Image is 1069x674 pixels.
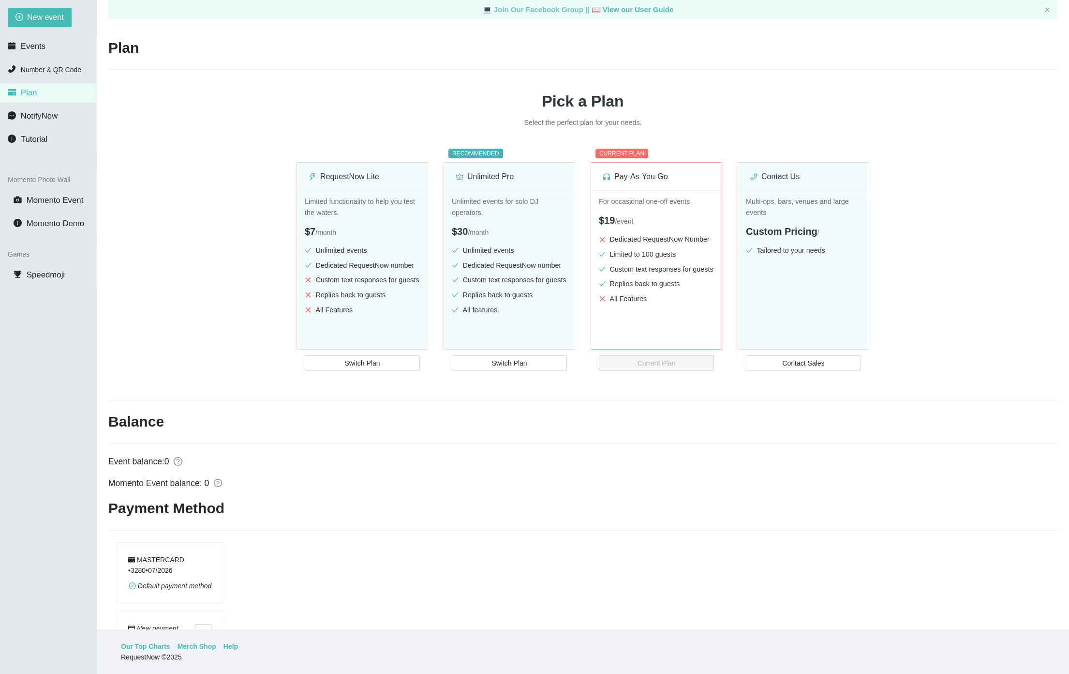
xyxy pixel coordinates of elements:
[603,173,610,181] span: customer-service
[8,135,16,143] span: info-circle
[452,226,468,237] span: $30
[108,477,1057,490] div: Momento Event balance: 0
[452,306,459,313] span: check
[599,251,606,258] span: check
[21,111,58,121] span: NotifyNow
[615,217,633,225] span: / event
[14,270,22,278] span: trophy
[21,66,81,74] span: Number & QR Code
[438,117,728,128] p: Select the perfect plan for your needs.
[452,355,567,371] button: Switch Plan
[452,262,459,269] span: check
[746,196,861,218] p: Multi-ops, bars, venues and large events
[8,8,72,27] button: plus-circleNew event
[121,652,1042,662] div: RequestNow © 2025
[305,276,312,283] span: close
[8,42,16,50] span: calendar
[21,135,47,144] span: Tutorial
[305,290,420,301] li: Replies back to guests
[214,479,223,488] span: question-circle
[178,641,216,652] a: Merch Shop
[483,5,592,14] a: laptop Join Our Facebook Group ||
[452,247,459,254] span: check
[108,412,1057,432] h2: Balance
[27,270,65,279] span: Speedmoji
[309,170,416,183] div: RequestNow Lite
[305,196,420,218] p: Limited functionality to help you test the waters.
[8,65,16,73] span: phone
[603,170,710,183] div: Pay-As-You-Go
[452,276,459,283] span: check
[138,582,212,590] span: Default payment method
[452,291,459,298] span: check
[315,229,336,236] span: / month
[448,149,503,158] sup: RECOMMENDED
[595,149,648,158] sup: CURRENT PLAN
[599,293,714,305] li: All Features
[599,295,606,302] span: close
[174,457,182,466] span: question-circle
[746,355,861,371] button: Contact Sales
[599,196,714,207] p: For occasional one-off events
[128,556,135,563] span: credit-card
[14,196,22,204] span: camera
[21,42,45,51] span: Events
[305,260,420,271] li: Dedicated RequestNow number
[27,11,64,23] span: New event
[128,623,195,644] div: New payment method
[452,196,567,218] p: Unlimited events for solo DJ operators.
[1044,7,1050,13] button: close
[746,245,861,256] li: Tailored to your needs
[108,499,1057,519] h2: Payment Method
[782,358,824,368] span: Contact Sales
[14,219,22,227] span: info-circle
[452,245,567,256] li: Unlimited events
[452,290,567,301] li: Replies back to guests
[879,328,1069,674] iframe: LiveChat chat widget
[129,582,136,589] span: check-circle
[108,455,1057,469] div: Event balance: 0
[344,358,380,368] span: Switch Plan
[305,226,315,237] span: $7
[305,355,420,371] button: Switch Plan
[599,215,615,226] span: $19
[750,173,757,181] span: phone
[452,275,567,286] li: Custom text responses for guests
[108,38,1057,58] h2: Plan
[195,624,212,643] button: plus-square
[452,260,567,271] li: Dedicated RequestNow number
[305,305,420,316] li: All Features
[223,641,238,652] a: Help
[592,5,674,14] a: laptop View our User Guide
[8,88,16,96] span: credit-card
[483,5,492,14] span: laptop
[468,229,489,236] span: / month
[305,291,312,298] span: close
[456,170,563,183] div: Unlimited Pro
[599,249,714,260] li: Limited to 100 guests
[128,554,212,576] div: MASTERCARD • 3280 • 0 7 / 2026
[599,266,606,273] span: check
[599,355,714,371] button: Current Plan
[27,196,84,205] span: Momento Event
[305,306,312,313] span: close
[121,641,170,652] a: Our Top Charts
[599,236,606,243] span: close
[305,262,312,269] span: check
[27,219,84,228] span: Momento Demo
[746,226,817,237] span: Custom Pricing
[309,173,316,181] span: thunderbolt
[305,247,312,254] span: check
[128,625,135,632] span: credit-card
[108,89,1057,113] h1: Pick a Plan
[491,358,527,368] span: Switch Plan
[305,275,420,286] li: Custom text responses for guests
[599,234,714,245] li: Dedicated RequestNow Number
[599,280,606,287] span: check
[15,13,23,22] span: plus-circle
[305,245,420,256] li: Unlimited events
[750,170,857,183] div: Contact Us
[817,229,819,236] span: /
[21,88,37,97] span: Plan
